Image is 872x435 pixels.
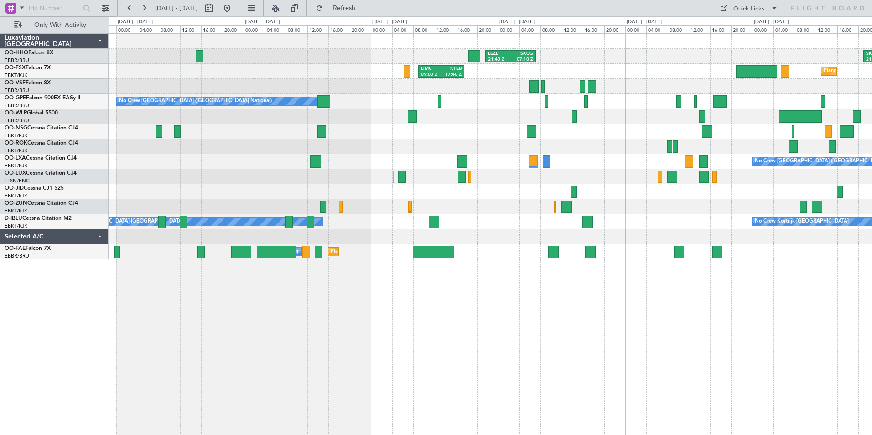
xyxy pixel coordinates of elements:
[5,125,27,131] span: OO-NSG
[325,5,363,11] span: Refresh
[510,51,533,57] div: SKCG
[755,215,849,228] div: No Crew Kortrijk-[GEOGRAPHIC_DATA]
[5,65,51,71] a: OO-FSXFalcon 7X
[311,1,366,16] button: Refresh
[5,50,53,56] a: OO-HHOFalcon 8X
[5,201,78,206] a: OO-ZUNCessna Citation CJ4
[159,25,180,33] div: 08:00
[223,25,244,33] div: 20:00
[710,25,731,33] div: 16:00
[60,215,183,228] div: Owner [GEOGRAPHIC_DATA]-[GEOGRAPHIC_DATA]
[5,87,29,94] a: EBBR/BRU
[5,171,26,176] span: OO-LUX
[286,25,307,33] div: 08:00
[5,140,78,146] a: OO-ROKCessna Citation CJ4
[5,171,77,176] a: OO-LUXCessna Citation CJ4
[477,25,498,33] div: 20:00
[5,155,77,161] a: OO-LXACessna Citation CJ4
[265,25,286,33] div: 04:00
[837,25,858,33] div: 16:00
[5,140,27,146] span: OO-ROK
[5,72,27,79] a: EBKT/KJK
[519,25,540,33] div: 04:00
[413,25,434,33] div: 08:00
[28,1,80,15] input: Trip Number
[201,25,222,33] div: 16:00
[421,66,441,72] div: LIMC
[372,18,407,26] div: [DATE] - [DATE]
[795,25,816,33] div: 08:00
[244,25,265,33] div: 00:00
[5,162,27,169] a: EBKT/KJK
[540,25,561,33] div: 08:00
[24,22,96,28] span: Only With Activity
[116,25,137,33] div: 00:00
[5,186,24,191] span: OO-JID
[5,95,26,101] span: OO-GPE
[5,253,29,259] a: EBBR/BRU
[498,25,519,33] div: 00:00
[5,216,22,221] span: D-IBLU
[5,132,27,139] a: EBKT/KJK
[583,25,604,33] div: 16:00
[331,245,410,259] div: Planned Maint Melsbroek Air Base
[10,18,99,32] button: Only With Activity
[307,25,328,33] div: 12:00
[180,25,201,33] div: 12:00
[627,18,662,26] div: [DATE] - [DATE]
[5,102,29,109] a: EBBR/BRU
[562,25,583,33] div: 12:00
[753,25,773,33] div: 00:00
[5,186,64,191] a: OO-JIDCessna CJ1 525
[456,25,477,33] div: 16:00
[715,1,783,16] button: Quick Links
[646,25,667,33] div: 04:00
[5,117,29,124] a: EBBR/BRU
[392,25,413,33] div: 04:00
[119,94,272,108] div: No Crew [GEOGRAPHIC_DATA] ([GEOGRAPHIC_DATA] National)
[5,65,26,71] span: OO-FSX
[5,57,29,64] a: EBBR/BRU
[488,51,510,57] div: LEZL
[5,207,27,214] a: EBKT/KJK
[5,223,27,229] a: EBKT/KJK
[5,80,51,86] a: OO-VSFFalcon 8X
[441,66,462,72] div: KTEB
[138,25,159,33] div: 04:00
[499,18,535,26] div: [DATE] - [DATE]
[5,192,27,199] a: EBKT/KJK
[350,25,371,33] div: 20:00
[5,95,80,101] a: OO-GPEFalcon 900EX EASy II
[5,147,27,154] a: EBKT/KJK
[5,201,27,206] span: OO-ZUN
[604,25,625,33] div: 20:00
[435,25,456,33] div: 12:00
[5,50,28,56] span: OO-HHO
[421,72,441,78] div: 09:00 Z
[625,25,646,33] div: 00:00
[371,25,392,33] div: 00:00
[689,25,710,33] div: 12:00
[155,4,198,12] span: [DATE] - [DATE]
[816,25,837,33] div: 12:00
[773,25,794,33] div: 04:00
[5,110,58,116] a: OO-WLPGlobal 5500
[328,25,349,33] div: 16:00
[441,72,462,78] div: 17:40 Z
[510,57,533,63] div: 07:10 Z
[488,57,510,63] div: 21:40 Z
[118,18,153,26] div: [DATE] - [DATE]
[245,18,280,26] div: [DATE] - [DATE]
[5,216,72,221] a: D-IBLUCessna Citation M2
[5,246,26,251] span: OO-FAE
[754,18,789,26] div: [DATE] - [DATE]
[5,80,26,86] span: OO-VSF
[5,125,78,131] a: OO-NSGCessna Citation CJ4
[5,155,26,161] span: OO-LXA
[733,5,764,14] div: Quick Links
[668,25,689,33] div: 08:00
[731,25,752,33] div: 20:00
[5,110,27,116] span: OO-WLP
[5,246,51,251] a: OO-FAEFalcon 7X
[5,177,30,184] a: LFSN/ENC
